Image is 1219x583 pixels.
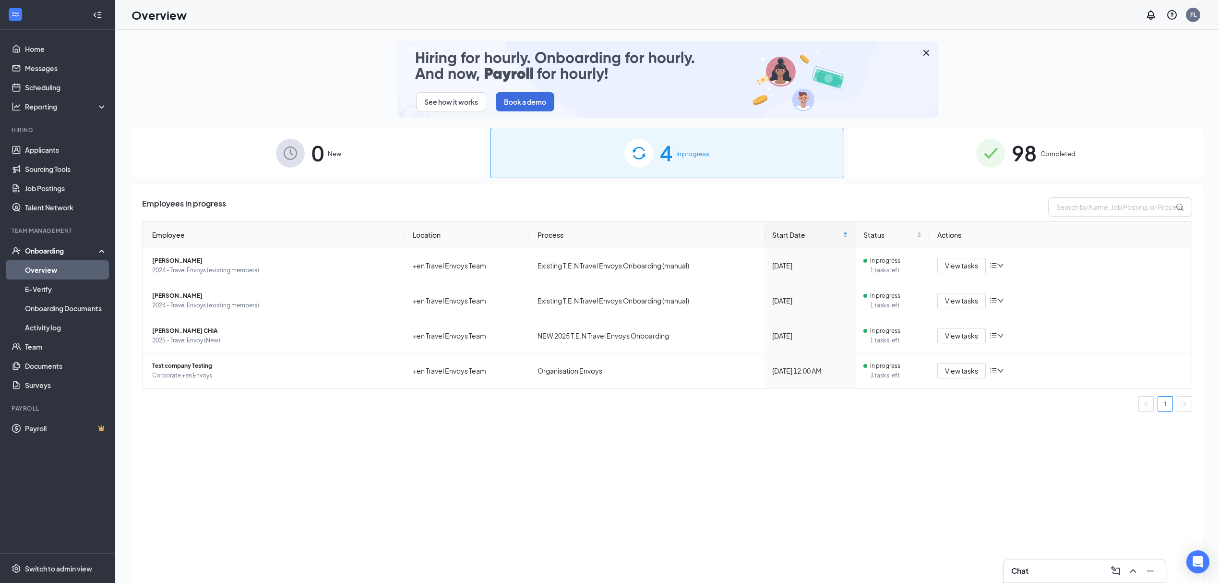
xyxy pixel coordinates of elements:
span: In progress [870,326,900,336]
span: 0 [311,136,324,170]
button: ComposeMessage [1108,563,1123,579]
div: [DATE] [772,330,848,341]
span: In progress [870,361,900,371]
button: View tasks [937,328,986,343]
span: In progress [676,149,709,158]
a: PayrollCrown [25,419,107,438]
a: E-Verify [25,279,107,299]
button: Book a demo [496,92,554,111]
li: Next Page [1177,396,1192,412]
span: In progress [870,291,900,301]
span: 2024 - Travel Envoys (existing members) [152,301,397,310]
td: Organisation Envoys [530,353,765,388]
span: 4 [660,136,672,170]
span: View tasks [945,365,978,376]
a: Messages [25,59,107,78]
li: Previous Page [1138,396,1154,412]
svg: Minimize [1145,565,1156,577]
div: [DATE] [772,295,848,306]
span: Corporate +en Envoys [152,371,397,380]
span: 1 tasks left [870,336,921,345]
a: Documents [25,356,107,376]
button: See how it works [416,92,486,111]
span: down [997,262,1004,269]
svg: Collapse [93,10,102,20]
span: [PERSON_NAME] [152,256,397,266]
a: Applicants [25,140,107,159]
h3: Chat [1011,566,1028,576]
td: NEW 2025 T.E.N Travel Envoys Onboarding [530,318,765,353]
span: 2024 - Travel Envoys (existing members) [152,266,397,275]
th: Employee [143,222,405,248]
span: Employees in progress [142,197,226,217]
svg: ChevronUp [1127,565,1139,577]
span: In progress [870,256,900,266]
span: bars [990,367,997,375]
th: Process [530,222,765,248]
a: Scheduling [25,78,107,97]
div: [DATE] 12:00 AM [772,365,848,376]
th: Actions [930,222,1192,248]
button: Minimize [1143,563,1158,579]
a: Talent Network [25,198,107,217]
a: Team [25,337,107,356]
button: View tasks [937,258,986,273]
span: Status [863,230,914,240]
span: bars [990,332,997,340]
div: Payroll [12,404,105,413]
span: [PERSON_NAME] [152,291,397,301]
svg: Analysis [12,102,21,111]
input: Search by Name, Job Posting, or Process [1048,197,1192,217]
div: Team Management [12,227,105,235]
span: Test company Testing [152,361,397,371]
span: View tasks [945,330,978,341]
div: Hiring [12,126,105,134]
svg: ComposeMessage [1110,565,1122,577]
td: +en Travel Envoys Team [405,353,530,388]
th: Location [405,222,530,248]
a: Home [25,39,107,59]
img: payroll-small.gif [397,41,938,118]
span: down [997,297,1004,304]
a: Surveys [25,376,107,395]
button: View tasks [937,363,986,378]
td: +en Travel Envoys Team [405,248,530,283]
span: 1 tasks left [870,301,921,310]
td: Existing T.E.N Travel Envoys Onboarding (manual) [530,283,765,318]
span: View tasks [945,295,978,306]
span: left [1143,401,1149,407]
span: Completed [1040,149,1076,158]
svg: UserCheck [12,246,21,255]
div: FL [1190,11,1196,19]
svg: Cross [920,47,932,59]
a: Job Postings [25,179,107,198]
th: Status [856,222,929,248]
span: 3 tasks left [870,371,921,380]
button: left [1138,396,1154,412]
td: +en Travel Envoys Team [405,318,530,353]
svg: Notifications [1145,9,1157,21]
td: +en Travel Envoys Team [405,283,530,318]
a: Sourcing Tools [25,159,107,179]
span: Start Date [772,230,841,240]
span: [PERSON_NAME] CHIA [152,326,397,336]
span: View tasks [945,260,978,271]
div: Open Intercom Messenger [1186,550,1209,573]
td: Existing T.E.N Travel Envoys Onboarding (manual) [530,248,765,283]
svg: Settings [12,564,21,573]
div: Reporting [25,102,108,111]
button: View tasks [937,293,986,308]
a: Overview [25,260,107,279]
span: right [1182,401,1187,407]
svg: QuestionInfo [1166,9,1178,21]
a: Activity log [25,318,107,337]
span: down [997,367,1004,374]
div: [DATE] [772,260,848,271]
a: 1 [1158,397,1172,411]
span: 2025 - Travel Envoy (New) [152,336,397,345]
span: down [997,332,1004,339]
span: bars [990,262,997,269]
span: 1 tasks left [870,266,921,275]
span: bars [990,297,997,304]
